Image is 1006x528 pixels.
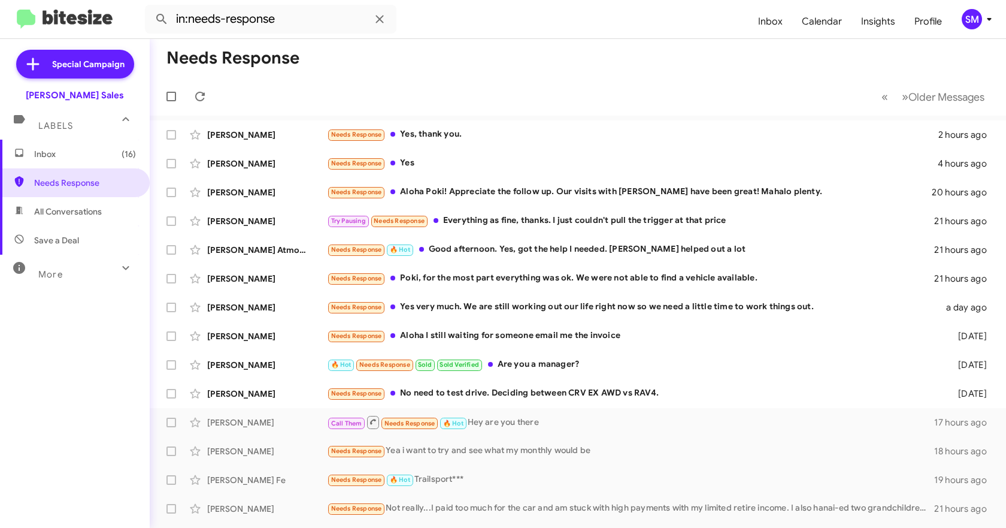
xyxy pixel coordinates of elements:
[207,474,327,486] div: [PERSON_NAME] Fe
[895,85,992,109] button: Next
[934,474,996,486] div: 19 hours ago
[331,476,382,484] span: Needs Response
[327,358,941,372] div: Are you a manager?
[34,177,136,189] span: Needs Response
[934,273,996,285] div: 21 hours ago
[34,148,136,160] span: Inbox
[390,476,410,484] span: 🔥 Hot
[941,388,996,400] div: [DATE]
[327,156,938,170] div: Yes
[327,128,938,141] div: Yes, thank you.
[934,417,996,429] div: 17 hours ago
[38,120,73,131] span: Labels
[443,420,463,427] span: 🔥 Hot
[881,89,888,104] span: «
[418,361,432,369] span: Sold
[145,5,396,34] input: Search
[327,300,941,314] div: Yes very much. We are still working out our life right now so we need a little time to work thing...
[331,246,382,254] span: Needs Response
[359,361,410,369] span: Needs Response
[374,217,425,225] span: Needs Response
[207,301,327,313] div: [PERSON_NAME]
[34,234,79,246] span: Save a Deal
[390,246,410,254] span: 🔥 Hot
[875,85,992,109] nav: Page navigation example
[331,332,382,340] span: Needs Response
[327,243,934,257] div: Good afternoon. Yes, got the help I needed. [PERSON_NAME] helped out a lot
[934,445,996,457] div: 18 hours ago
[327,387,941,400] div: No need to test drive. Deciding between CRV EX AWD vs RAV4.
[962,9,982,29] div: SM
[34,206,102,218] span: All Conversations
[905,4,952,39] a: Profile
[207,129,327,141] div: [PERSON_NAME]
[331,420,362,427] span: Call Them
[207,388,327,400] div: [PERSON_NAME]
[331,274,382,282] span: Needs Response
[331,159,382,167] span: Needs Response
[331,217,366,225] span: Try Pausing
[331,303,382,311] span: Needs Response
[908,90,984,104] span: Older Messages
[792,4,852,39] a: Calendar
[952,9,993,29] button: SM
[934,503,996,515] div: 21 hours ago
[327,329,941,343] div: Aloha I still waiting for someone email me the invoice
[902,89,908,104] span: »
[207,503,327,515] div: [PERSON_NAME]
[327,415,934,430] div: Hey are you there
[941,301,996,313] div: a day ago
[327,444,934,458] div: Yea i want to try and see what my monthly would be
[331,505,382,512] span: Needs Response
[941,330,996,342] div: [DATE]
[938,129,996,141] div: 2 hours ago
[932,186,996,198] div: 20 hours ago
[327,214,934,228] div: Everything as fine, thanks. I just couldn't pull the trigger at that price
[52,58,125,70] span: Special Campaign
[327,502,934,515] div: Not really...I paid too much for the car and am stuck with high payments with my limited retire i...
[934,215,996,227] div: 21 hours ago
[327,271,934,285] div: Poki, for the most part everything was ok. We were not able to find a vehicle available.
[207,330,327,342] div: [PERSON_NAME]
[440,361,479,369] span: Sold Verified
[207,215,327,227] div: [PERSON_NAME]
[331,390,382,397] span: Needs Response
[207,417,327,429] div: [PERSON_NAME]
[38,269,63,280] span: More
[749,4,792,39] a: Inbox
[331,447,382,455] span: Needs Response
[874,85,895,109] button: Previous
[122,148,136,160] span: (16)
[852,4,905,39] a: Insights
[327,185,932,199] div: Aloha Poki! Appreciate the follow up. Our visits with [PERSON_NAME] have been great! Mahalo plenty.
[331,131,382,138] span: Needs Response
[207,445,327,457] div: [PERSON_NAME]
[207,244,327,256] div: [PERSON_NAME] Atmosfera
[938,158,996,170] div: 4 hours ago
[941,359,996,371] div: [DATE]
[16,50,134,79] a: Special Campaign
[166,49,299,68] h1: Needs Response
[934,244,996,256] div: 21 hours ago
[384,420,435,427] span: Needs Response
[26,89,124,101] div: [PERSON_NAME] Sales
[331,361,352,369] span: 🔥 Hot
[331,188,382,196] span: Needs Response
[207,158,327,170] div: [PERSON_NAME]
[207,273,327,285] div: [PERSON_NAME]
[207,359,327,371] div: [PERSON_NAME]
[207,186,327,198] div: [PERSON_NAME]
